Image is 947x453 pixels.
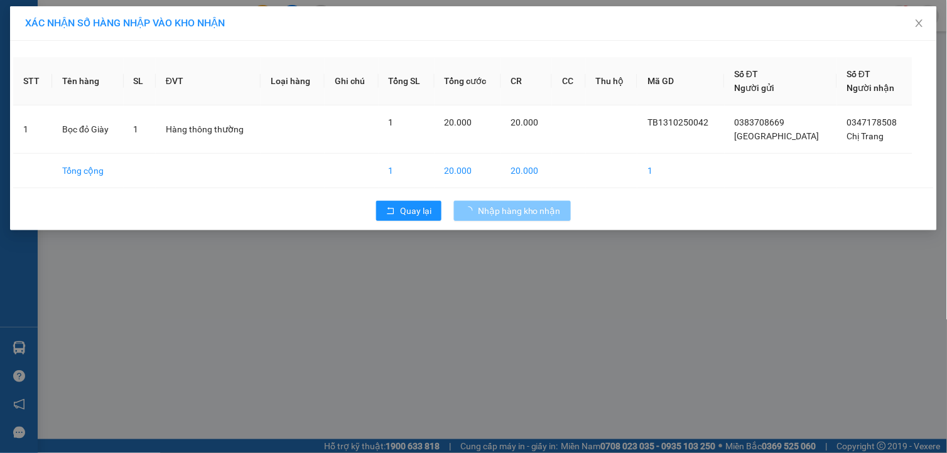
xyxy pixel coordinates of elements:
span: loading [464,206,478,215]
button: rollbackQuay lại [376,201,441,221]
span: close [914,18,924,28]
th: Thu hộ [586,57,638,105]
th: SL [124,57,156,105]
th: Tổng SL [379,57,435,105]
span: Chị Trang [847,131,884,141]
th: Tên hàng [52,57,123,105]
button: Close [902,6,937,41]
td: 1 [379,154,435,188]
span: XÁC NHẬN SỐ HÀNG NHẬP VÀO KHO NHẬN [25,17,225,29]
th: CR [501,57,552,105]
th: ĐVT [156,57,261,105]
th: Mã GD [637,57,724,105]
td: Bọc đỏ Giày [52,105,123,154]
th: Ghi chú [325,57,379,105]
span: 20.000 [445,117,472,127]
td: 20.000 [501,154,552,188]
td: Tổng cộng [52,154,123,188]
td: 1 [637,154,724,188]
span: TB1310250042 [647,117,708,127]
td: Hàng thông thường [156,105,261,154]
span: 20.000 [511,117,539,127]
span: Số ĐT [735,69,759,79]
span: rollback [386,206,395,216]
span: 0383708669 [735,117,785,127]
span: 1 [389,117,394,127]
span: Người gửi [735,83,775,93]
span: Người nhận [847,83,895,93]
span: 0347178508 [847,117,897,127]
th: STT [13,57,52,105]
td: 20.000 [435,154,501,188]
span: Nhập hàng kho nhận [478,204,561,218]
th: Loại hàng [261,57,325,105]
th: CC [552,57,586,105]
th: Tổng cước [435,57,501,105]
button: Nhập hàng kho nhận [454,201,571,221]
span: Quay lại [400,204,431,218]
span: Số ĐT [847,69,871,79]
span: [GEOGRAPHIC_DATA] [735,131,820,141]
span: 1 [134,124,139,134]
td: 1 [13,105,52,154]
